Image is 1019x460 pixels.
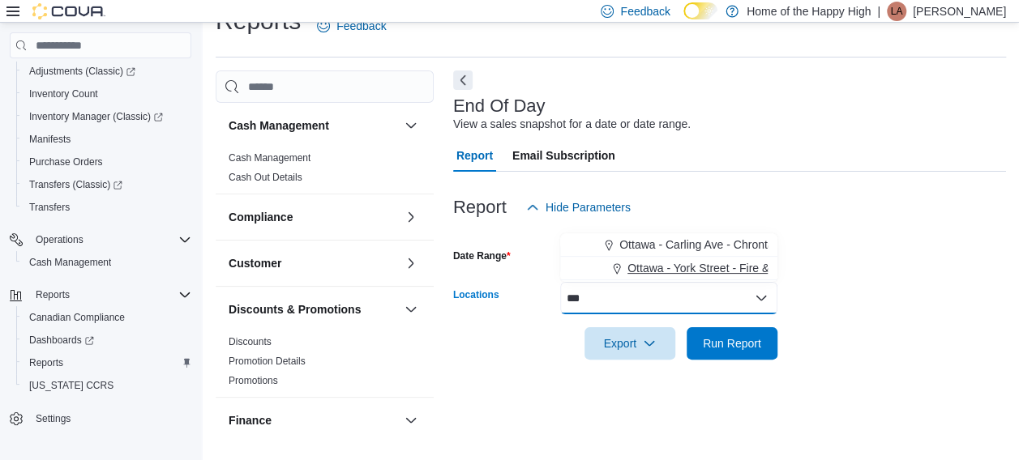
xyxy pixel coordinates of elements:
span: Dashboards [29,334,94,347]
a: Inventory Count [23,84,105,104]
button: Manifests [16,128,198,151]
a: Canadian Compliance [23,308,131,327]
span: Reports [29,285,191,305]
span: Feedback [336,18,386,34]
a: Cash Management [23,253,118,272]
span: Purchase Orders [23,152,191,172]
span: Reports [23,353,191,373]
button: Run Report [687,327,777,360]
button: Cash Management [401,116,421,135]
span: Cash Management [23,253,191,272]
span: Manifests [29,133,71,146]
span: Promotions [229,374,278,387]
span: Ottawa - York Street - Fire & Flower [627,260,807,276]
button: Compliance [401,207,421,227]
span: Reports [29,356,63,369]
span: Promotion Details [229,355,306,368]
a: Discounts [229,336,272,347]
span: Email Subscription [512,139,615,172]
div: Discounts & Promotions [216,332,434,397]
span: Inventory Manager (Classic) [23,107,191,126]
span: Cash Management [229,151,310,164]
span: Cash Out Details [229,171,302,184]
button: Export [584,327,675,360]
a: GL Account Totals [229,447,306,458]
button: Discounts & Promotions [229,301,398,317]
span: Dashboards [23,330,191,350]
h3: Customer [229,255,281,271]
span: Ottawa - Carling Ave - Chrontact Cannabis [619,236,833,253]
div: Cash Management [216,148,434,194]
button: Settings [3,407,198,430]
a: Dashboards [16,329,198,351]
a: Feedback [310,10,392,42]
button: Customer [229,255,398,271]
div: View a sales snapshot for a date or date range. [453,116,691,133]
a: Manifests [23,130,77,149]
span: Transfers (Classic) [29,178,122,191]
button: Ottawa - York Street - Fire & Flower [560,257,777,280]
button: Operations [29,230,90,249]
div: Leslie-Ann Shields [887,2,906,21]
button: [US_STATE] CCRS [16,374,198,397]
h3: End Of Day [453,96,546,116]
span: Export [594,327,666,360]
p: [PERSON_NAME] [913,2,1006,21]
button: Customer [401,253,421,273]
p: Home of the Happy High [747,2,871,21]
a: Cash Management [229,152,310,164]
span: Transfers (Classic) [23,175,191,194]
button: Cash Management [16,251,198,274]
h3: Cash Management [229,117,329,134]
span: Operations [29,230,191,249]
button: Ottawa - Carling Ave - Chrontact Cannabis [560,233,777,257]
button: Hide Parameters [520,191,637,224]
a: Settings [29,409,77,428]
button: Operations [3,228,198,251]
button: Finance [401,411,421,430]
span: [US_STATE] CCRS [29,379,113,392]
button: Cash Management [229,117,398,134]
label: Locations [453,288,499,301]
a: Dashboards [23,330,101,350]
input: Dark Mode [683,2,717,19]
span: Canadian Compliance [23,308,191,327]
button: Canadian Compliance [16,306,198,329]
a: Transfers [23,198,76,217]
button: Next [453,70,473,90]
button: Close list of options [755,292,768,305]
img: Cova [32,3,105,19]
span: Cash Management [29,256,111,269]
a: Purchase Orders [23,152,109,172]
button: Purchase Orders [16,151,198,173]
a: [US_STATE] CCRS [23,376,120,395]
span: Manifests [23,130,191,149]
span: Inventory Count [23,84,191,104]
a: Transfers (Classic) [23,175,129,194]
a: Inventory Manager (Classic) [23,107,169,126]
span: Adjustments (Classic) [29,65,135,78]
h3: Discounts & Promotions [229,301,361,317]
span: Washington CCRS [23,376,191,395]
span: Canadian Compliance [29,311,125,324]
span: Run Report [703,335,761,351]
span: Reports [36,288,70,301]
button: Inventory Count [16,83,198,105]
a: Adjustments (Classic) [23,62,142,81]
span: Adjustments (Classic) [23,62,191,81]
span: Transfers [29,201,70,214]
a: Inventory Manager (Classic) [16,105,198,128]
h3: Finance [229,412,272,428]
h3: Compliance [229,209,293,225]
span: Settings [29,408,191,428]
button: Reports [29,285,76,305]
span: Transfers [23,198,191,217]
span: GL Account Totals [229,446,306,459]
span: Operations [36,233,83,246]
span: Inventory Manager (Classic) [29,110,163,123]
button: Reports [3,283,198,306]
span: Hide Parameters [546,199,631,215]
a: Reports [23,353,70,373]
span: LA [891,2,903,21]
